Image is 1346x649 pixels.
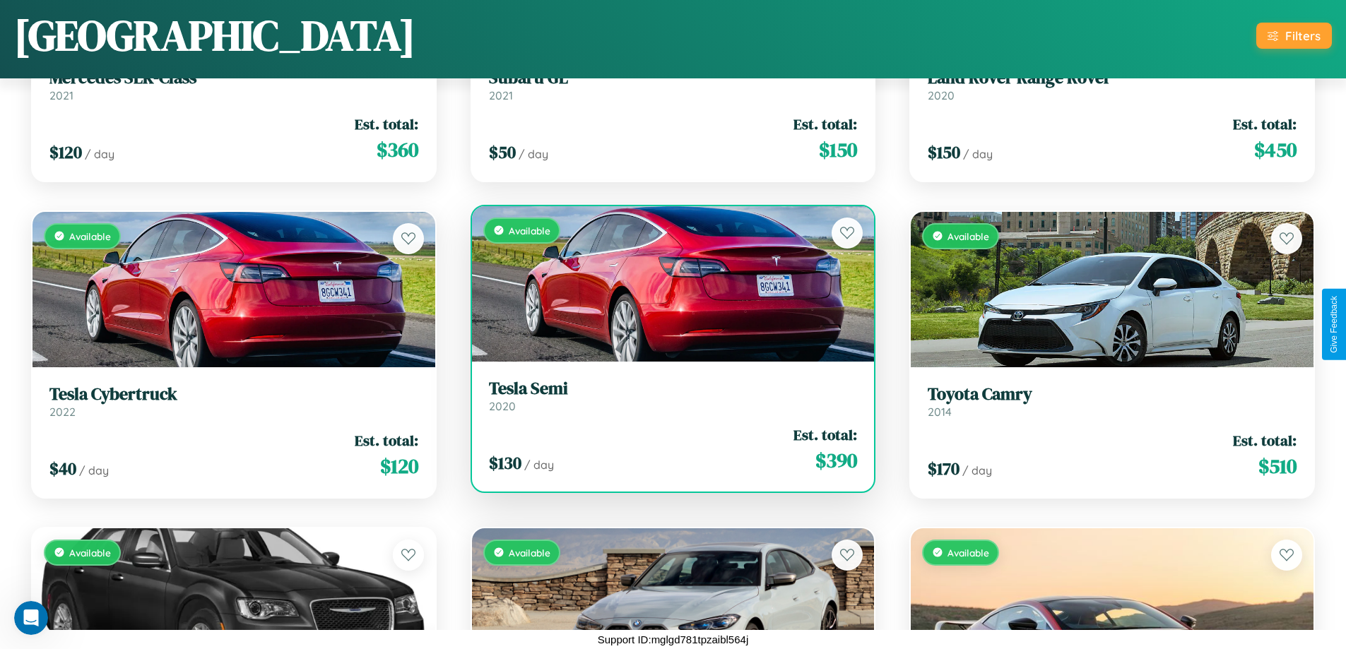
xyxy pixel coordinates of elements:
[489,451,521,475] span: $ 130
[928,384,1297,419] a: Toyota Camry2014
[928,68,1297,88] h3: Land Rover Range Rover
[355,114,418,134] span: Est. total:
[793,424,857,445] span: Est. total:
[380,452,418,480] span: $ 120
[79,463,109,477] span: / day
[377,136,418,164] span: $ 360
[928,68,1297,102] a: Land Rover Range Rover2020
[489,379,858,413] a: Tesla Semi2020
[928,457,960,480] span: $ 170
[962,463,992,477] span: / day
[524,458,554,472] span: / day
[1233,114,1297,134] span: Est. total:
[1256,23,1332,49] button: Filters
[49,384,418,405] h3: Tesla Cybertruck
[489,399,516,413] span: 2020
[49,141,82,164] span: $ 120
[489,141,516,164] span: $ 50
[793,114,857,134] span: Est. total:
[69,230,111,242] span: Available
[947,230,989,242] span: Available
[1254,136,1297,164] span: $ 450
[69,547,111,559] span: Available
[49,68,418,102] a: Mercedes SLK-Class2021
[489,88,513,102] span: 2021
[819,136,857,164] span: $ 150
[49,457,76,480] span: $ 40
[355,430,418,451] span: Est. total:
[49,68,418,88] h3: Mercedes SLK-Class
[1258,452,1297,480] span: $ 510
[519,147,548,161] span: / day
[928,88,955,102] span: 2020
[509,547,550,559] span: Available
[598,630,748,649] p: Support ID: mglgd781tpzaibl564j
[815,446,857,475] span: $ 390
[14,601,48,635] iframe: Intercom live chat
[928,141,960,164] span: $ 150
[49,384,418,419] a: Tesla Cybertruck2022
[49,88,73,102] span: 2021
[489,379,858,399] h3: Tesla Semi
[509,225,550,237] span: Available
[963,147,993,161] span: / day
[928,405,952,419] span: 2014
[14,6,415,64] h1: [GEOGRAPHIC_DATA]
[1233,430,1297,451] span: Est. total:
[49,405,76,419] span: 2022
[489,68,858,102] a: Subaru GL2021
[489,68,858,88] h3: Subaru GL
[947,547,989,559] span: Available
[85,147,114,161] span: / day
[1329,296,1339,353] div: Give Feedback
[928,384,1297,405] h3: Toyota Camry
[1285,28,1321,43] div: Filters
